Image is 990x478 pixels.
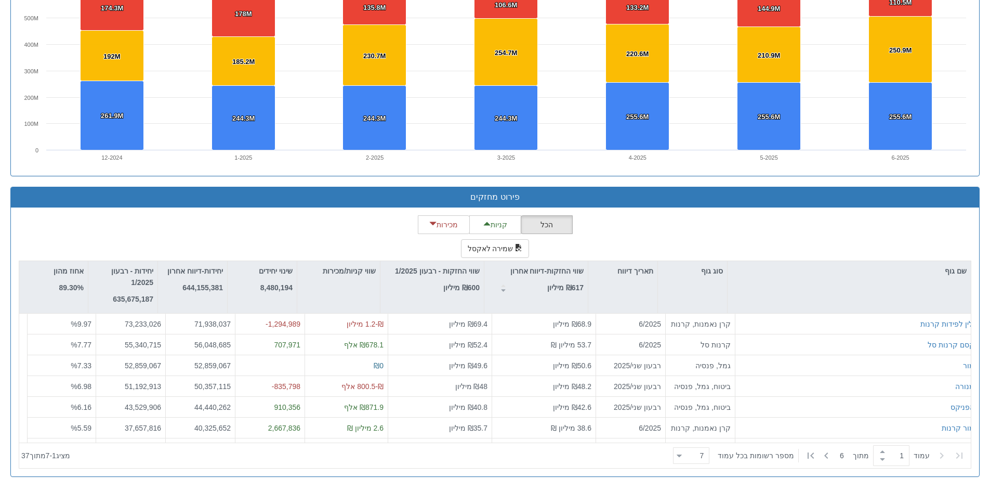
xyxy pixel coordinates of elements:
[194,423,231,432] font: 40,325,652
[125,340,161,348] font: 55,340,715
[914,451,930,460] font: עמוד
[758,5,780,12] tspan: 144.9M
[272,382,300,390] font: -835,798
[660,320,731,328] font: קרן נאמנות, קרנות סל
[920,320,974,328] font: ילין לפידות קרנות
[260,283,293,292] font: 8,480,194
[52,451,56,460] font: 1
[468,245,513,253] font: שמירה לאקסל
[266,320,300,328] font: -1,294,989
[945,267,967,275] font: שם גוף
[125,361,161,369] font: 52,859,067
[889,46,912,54] tspan: 250.9M
[59,283,84,292] font: 89.30%
[920,319,974,329] button: ילין לפידות קרנות
[449,403,487,411] font: ₪40.8 מיליון
[551,340,591,348] font: 53.7 מיליון ₪
[194,403,231,411] font: 44,440,262
[955,382,974,390] font: מנורה
[626,4,649,11] tspan: 133.2M
[46,451,50,460] font: 7
[374,361,384,369] font: ₪0
[928,339,974,350] button: קסם קרנות סל
[437,221,458,229] font: מכירות
[553,382,591,390] font: ₪48.2 מיליון
[495,49,517,57] tspan: 254.7M
[125,403,161,411] font: 43,529,906
[639,340,661,348] font: 6/2025
[553,361,591,369] font: ₪50.6 מיליון
[49,451,52,460] font: -
[455,382,487,390] font: ₪48 מיליון
[71,340,77,348] font: %
[234,154,252,161] text: 1-2025
[24,68,38,74] text: 300M
[101,112,123,120] tspan: 261.9M
[449,340,487,348] font: ₪52.4 מיליון
[274,340,300,348] font: 707,971
[418,215,470,234] button: מכירות
[889,113,912,121] tspan: 255.6M
[491,221,507,229] font: קניות
[101,154,122,161] text: 12-2024
[54,267,84,275] font: אחוז מהון
[963,360,974,370] button: מור
[840,451,844,460] font: 6
[125,382,161,390] font: 51,192,913
[758,113,780,121] tspan: 255.6M
[701,340,731,348] font: קרנות סל
[521,215,573,234] button: הכל
[951,402,974,412] button: הפניקס
[639,320,661,328] font: 6/2025
[469,215,521,234] button: קניות
[395,267,480,275] font: שווי החזקות - רבעון 1/2025
[928,340,974,348] font: קסם קרנות סל
[77,423,91,432] font: 5.59
[274,403,300,411] font: 910,356
[77,340,91,348] font: 7.77
[24,121,38,127] text: 100M
[363,4,386,11] tspan: 135.8M
[194,320,231,328] font: 71,938,037
[323,267,376,275] font: שווי קניות/מכירות
[35,147,38,153] text: 0
[71,423,77,432] font: %
[71,361,77,369] font: %
[853,451,869,460] font: מתוך
[674,403,731,411] font: ביטוח, גמל, פנסיה
[21,451,30,460] font: 37
[103,53,121,60] tspan: 192M
[695,361,731,369] font: גמל, פנסיה
[942,423,974,432] font: מור קרנות
[951,403,974,411] font: הפניקס
[540,221,553,229] font: הכל
[24,42,38,48] text: 400M
[660,423,731,432] font: קרן נאמנות, קרנות סל
[955,381,974,391] button: מנורה
[553,403,591,411] font: ₪42.6 מיליון
[547,283,584,292] font: ₪617 מיליון
[363,114,386,122] tspan: 244.3M
[470,192,519,201] font: פירוט מחזקים
[626,50,649,58] tspan: 220.6M
[963,361,974,369] font: מור
[718,451,794,460] font: מספר רשומות בכל עמוד
[363,52,386,60] tspan: 230.7M
[461,239,530,258] button: שמירה לאקסל
[259,267,293,275] font: שינוי יחידים
[232,58,255,66] tspan: 185.2M
[182,283,223,292] font: 644,155,381
[449,361,487,369] font: ₪49.6 מיליון
[71,382,77,390] font: %
[30,451,46,460] font: מתוך
[344,340,384,348] font: ₪678.1 אלף
[497,154,515,161] text: 3-2025
[701,267,723,275] font: סוג גוף
[626,113,649,121] tspan: 255.6M
[614,403,661,411] font: רבעון שני/2025
[758,51,780,59] tspan: 210.9M
[113,295,153,303] font: 635,675,187
[347,320,384,328] font: ₪-1.2 מיליון
[614,382,661,390] font: רבעון שני/2025
[56,451,70,460] font: מציג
